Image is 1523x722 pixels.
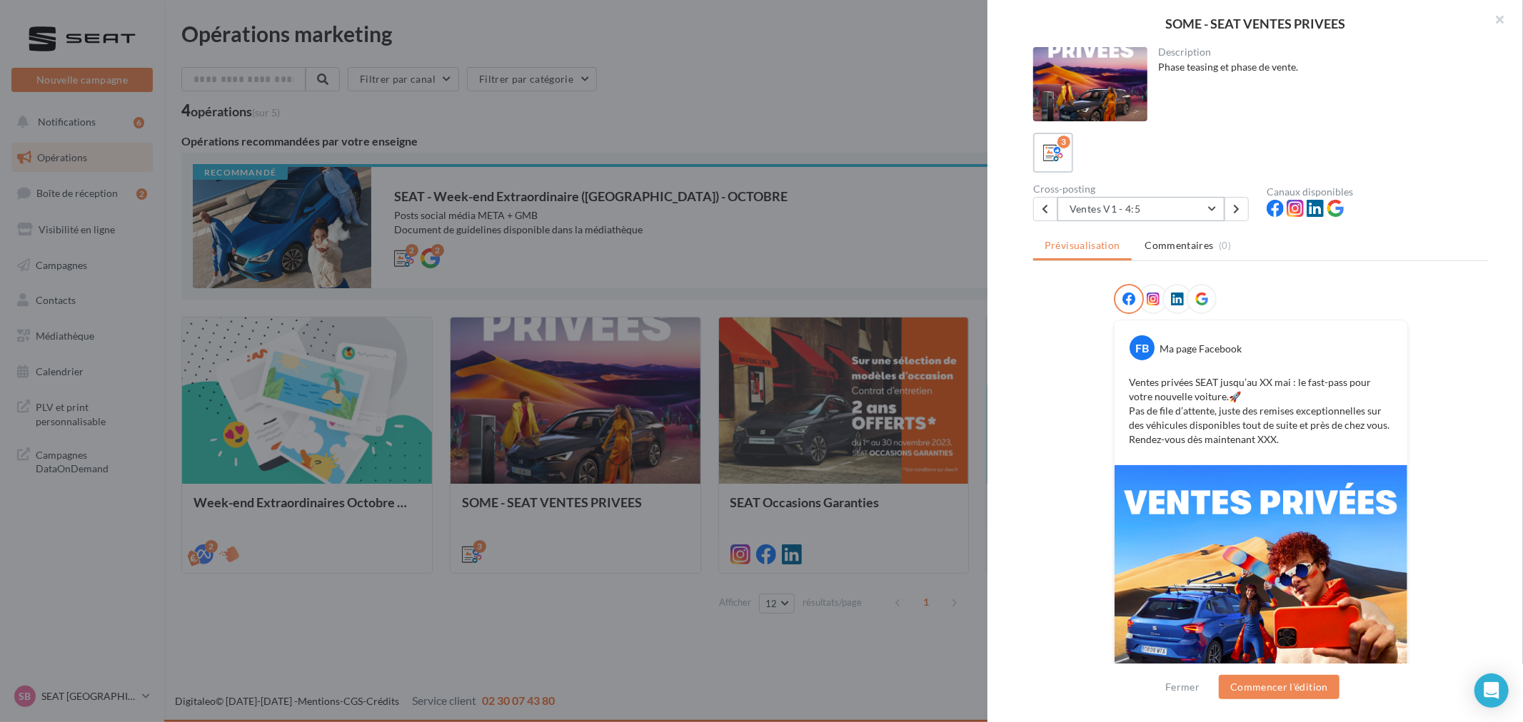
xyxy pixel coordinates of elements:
[1219,240,1231,251] span: (0)
[1129,375,1393,447] p: Ventes privées SEAT jusqu’au XX mai : le fast-pass pour votre nouvelle voiture.🚀 Pas de file d’at...
[1057,197,1225,221] button: Ventes V1 - 4:5
[1159,47,1478,57] div: Description
[1057,136,1070,148] div: 3
[1267,187,1489,197] div: Canaux disponibles
[1159,60,1478,74] div: Phase teasing et phase de vente.
[1033,184,1255,194] div: Cross-posting
[1160,342,1242,356] div: Ma page Facebook
[1130,335,1155,360] div: FB
[1219,675,1339,699] button: Commencer l'édition
[1145,238,1214,253] span: Commentaires
[1160,678,1205,696] button: Fermer
[1010,17,1500,30] div: SOME - SEAT VENTES PRIVEES
[1474,673,1509,708] div: Open Intercom Messenger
